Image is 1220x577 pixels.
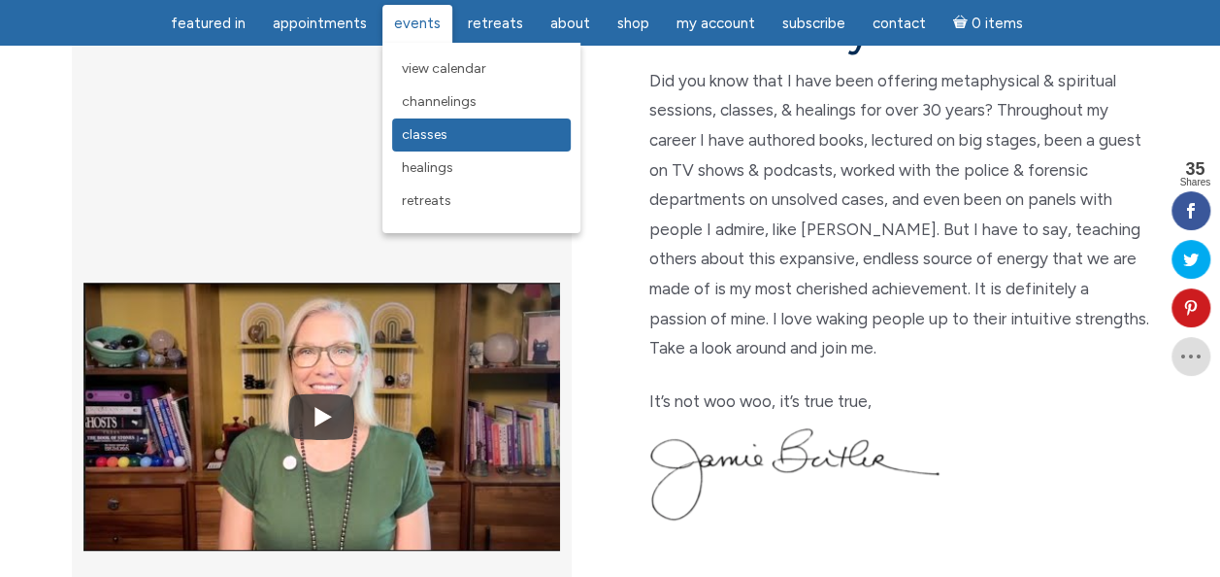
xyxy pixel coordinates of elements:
[539,5,602,43] a: About
[392,85,571,119] a: Channelings
[873,15,926,32] span: Contact
[402,93,477,110] span: Channelings
[861,5,938,43] a: Contact
[392,52,571,85] a: View Calendar
[392,119,571,152] a: Classes
[649,3,1149,54] h2: now that you are here…
[468,15,523,32] span: Retreats
[382,5,452,43] a: Events
[456,5,535,43] a: Retreats
[676,15,755,32] span: My Account
[273,15,367,32] span: Appointments
[649,387,1149,417] p: It’s not woo woo, it’s true true,
[402,60,486,77] span: View Calendar
[1179,160,1210,178] span: 35
[1179,178,1210,187] span: Shares
[971,17,1022,31] span: 0 items
[392,152,571,185] a: Healings
[402,159,453,176] span: Healings
[159,5,257,43] a: featured in
[550,15,590,32] span: About
[649,66,1149,363] p: Did you know that I have been offering metaphysical & spiritual sessions, classes, & healings for...
[782,15,845,32] span: Subscribe
[771,5,857,43] a: Subscribe
[402,126,447,143] span: Classes
[617,15,649,32] span: Shop
[665,5,767,43] a: My Account
[941,3,1035,43] a: Cart0 items
[953,15,972,32] i: Cart
[392,185,571,218] a: Retreats
[606,5,661,43] a: Shop
[261,5,379,43] a: Appointments
[394,15,441,32] span: Events
[171,15,246,32] span: featured in
[402,192,451,209] span: Retreats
